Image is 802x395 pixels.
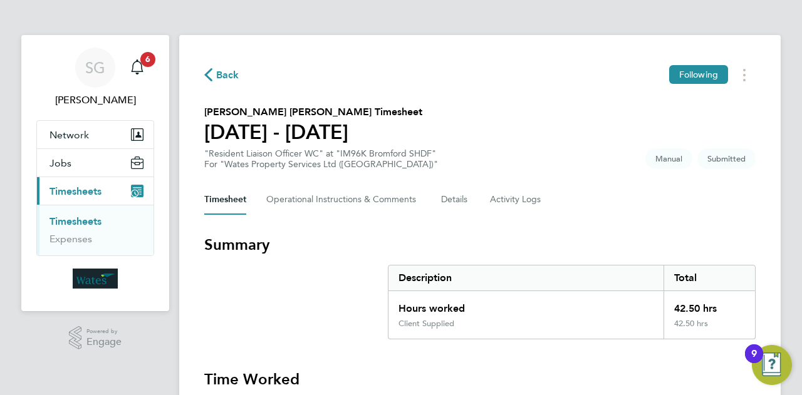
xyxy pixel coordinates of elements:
[86,337,122,347] span: Engage
[49,215,102,227] a: Timesheets
[125,48,150,88] a: 6
[204,105,422,120] h2: [PERSON_NAME] [PERSON_NAME] Timesheet
[37,149,154,177] button: Jobs
[216,68,239,83] span: Back
[86,326,122,337] span: Powered by
[204,159,438,170] div: For "Wates Property Services Ltd ([GEOGRAPHIC_DATA])"
[664,319,755,339] div: 42.50 hrs
[21,35,169,311] nav: Main navigation
[733,65,756,85] button: Timesheets Menu
[49,157,71,169] span: Jobs
[664,291,755,319] div: 42.50 hrs
[204,67,239,83] button: Back
[73,269,118,289] img: wates-logo-retina.png
[204,120,422,145] h1: [DATE] - [DATE]
[49,129,89,141] span: Network
[204,185,246,215] button: Timesheet
[645,148,692,169] span: This timesheet was manually created.
[664,265,755,290] div: Total
[204,369,756,389] h3: Time Worked
[398,319,454,329] div: Client Supplied
[388,265,756,339] div: Summary
[85,59,105,76] span: SG
[697,148,756,169] span: This timesheet is Submitted.
[388,291,664,319] div: Hours worked
[441,185,470,215] button: Details
[490,185,543,215] button: Activity Logs
[49,233,92,245] a: Expenses
[36,93,154,108] span: Sabrina Gittens
[49,185,102,197] span: Timesheets
[37,121,154,148] button: Network
[204,148,438,170] div: "Resident Liaison Officer WC" at "IM96K Bromford SHDF"
[140,52,155,67] span: 6
[36,48,154,108] a: SG[PERSON_NAME]
[36,269,154,289] a: Go to home page
[37,177,154,205] button: Timesheets
[266,185,421,215] button: Operational Instructions & Comments
[752,345,792,385] button: Open Resource Center, 9 new notifications
[669,65,728,84] button: Following
[751,354,757,370] div: 9
[37,205,154,255] div: Timesheets
[204,235,756,255] h3: Summary
[69,326,122,350] a: Powered byEngage
[679,69,718,80] span: Following
[388,265,664,290] div: Description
